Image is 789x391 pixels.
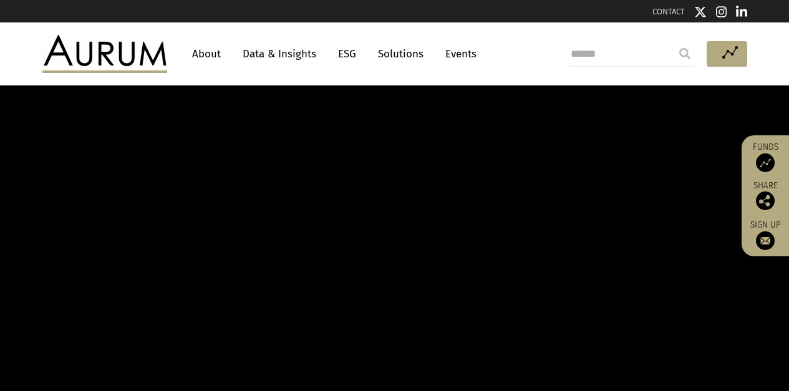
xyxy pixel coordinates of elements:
img: Share this post [756,191,775,210]
a: ESG [332,42,362,65]
img: Twitter icon [694,6,707,18]
img: Linkedin icon [736,6,747,18]
img: Sign up to our newsletter [756,231,775,250]
img: Access Funds [756,153,775,172]
a: Sign up [748,220,783,250]
img: Instagram icon [716,6,727,18]
a: Solutions [372,42,430,65]
a: Data & Insights [236,42,322,65]
div: Share [748,181,783,210]
input: Submit [672,41,697,66]
a: CONTACT [652,7,685,16]
a: About [186,42,227,65]
img: Aurum [42,35,167,72]
a: Events [439,42,477,65]
a: Funds [748,142,783,172]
